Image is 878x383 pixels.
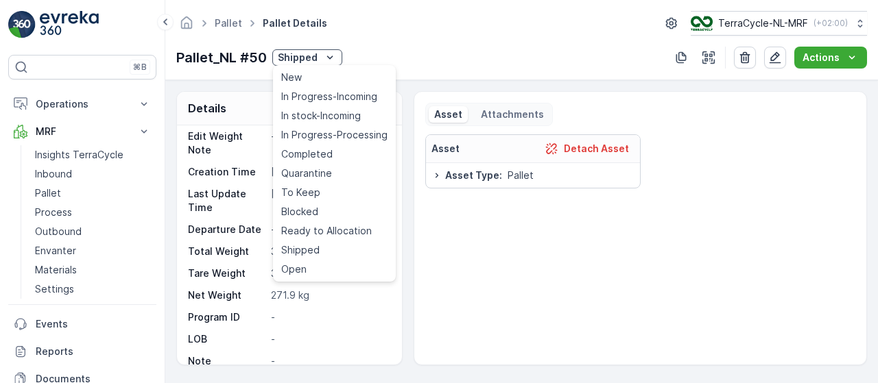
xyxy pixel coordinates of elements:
p: Insights TerraCycle [35,148,123,162]
a: Insights TerraCycle [29,145,156,164]
button: MRF [8,118,156,145]
p: - [271,332,388,346]
a: Process [29,203,156,222]
p: Operations [36,97,129,111]
p: TerraCycle-NL-MRF [718,16,808,30]
p: Reports [36,345,151,358]
p: Last Update Time [188,187,265,214]
p: Total Weight [188,245,265,258]
p: LOB [188,332,265,346]
p: Tare Weight [188,267,265,280]
p: 301.9 kg [271,245,388,258]
a: Envanter [29,241,156,260]
ul: Shipped [273,65,396,282]
button: Operations [8,90,156,118]
span: Open [281,262,307,276]
p: Creation Time [188,165,265,179]
p: - [271,129,388,157]
a: Settings [29,280,156,299]
p: 30 kg [271,267,388,280]
span: Asset Type : [445,169,502,182]
p: Inbound [35,167,72,181]
p: Detach Asset [564,142,629,156]
span: Pallet Details [260,16,330,30]
a: Pallet [29,184,156,203]
img: logo [8,11,36,38]
p: Envanter [35,244,76,258]
p: Note [188,354,265,368]
p: -- [271,223,388,236]
p: Outbound [35,225,82,238]
p: Net Weight [188,288,265,302]
p: Asset [431,142,460,156]
p: Shipped [278,51,318,64]
span: Shipped [281,243,320,257]
span: Quarantine [281,166,332,180]
span: Pallet [508,169,534,182]
p: Details [188,100,226,116]
p: Pallet_NL #50 [176,47,267,68]
span: To Keep [281,186,320,199]
p: Edit Weight Note [188,129,265,157]
a: Reports [8,338,156,365]
button: Shipped [272,49,342,66]
p: ⌘B [133,62,147,73]
p: Asset [434,108,462,121]
button: Actions [794,47,867,69]
p: Pallet [35,186,61,200]
p: Actions [803,51,840,64]
span: In stock-Incoming [281,109,361,123]
span: In Progress-Processing [281,128,388,142]
a: Inbound [29,164,156,184]
a: Materials [29,260,156,280]
p: Departure Date [188,223,265,236]
p: Events [36,317,151,331]
p: MRF [36,125,129,138]
p: - [271,354,388,368]
p: [DATE] 16:20 [271,187,388,214]
a: Homepage [179,21,194,32]
p: ( +02:00 ) [814,18,848,29]
p: 271.9 kg [271,288,388,302]
button: Detach Asset [539,140,634,157]
span: Completed [281,147,333,161]
p: - [271,310,388,324]
p: [DATE] 12:44 [271,165,388,179]
img: TC_v739CUj.png [691,16,713,31]
span: Ready to Allocation [281,224,372,238]
p: Materials [35,263,77,277]
span: New [281,71,302,84]
p: Attachments [479,108,544,121]
a: Events [8,310,156,338]
img: logo_light-DOdMpM7g.png [40,11,99,38]
p: Settings [35,282,74,296]
button: TerraCycle-NL-MRF(+02:00) [691,11,867,36]
p: Process [35,206,72,219]
a: Pallet [215,17,242,29]
p: Program ID [188,310,265,324]
span: In Progress-Incoming [281,90,377,103]
span: Blocked [281,205,318,219]
a: Outbound [29,222,156,241]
